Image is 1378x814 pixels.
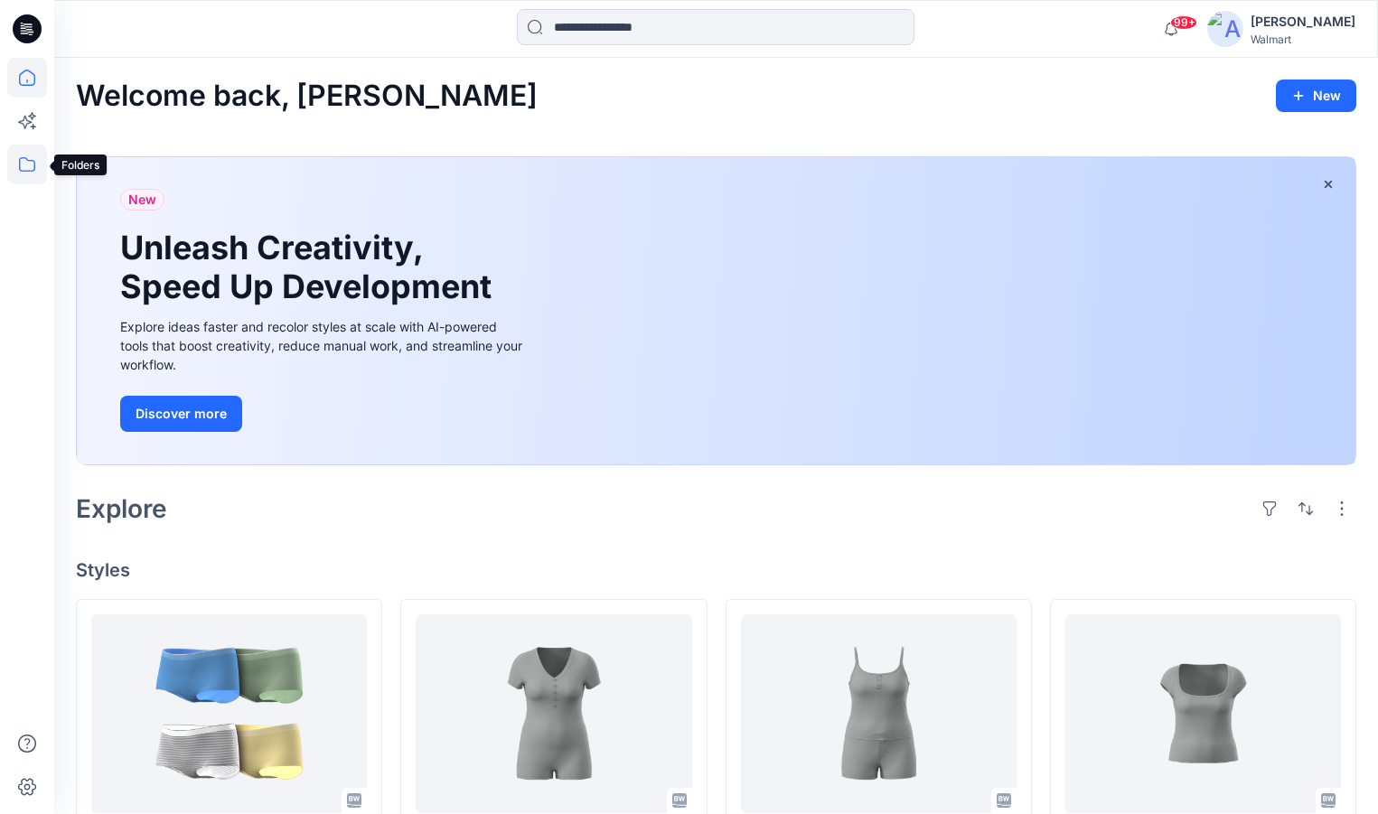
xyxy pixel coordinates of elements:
[1207,11,1243,47] img: avatar
[128,189,156,211] span: New
[741,614,1017,813] a: TBD_ADM SC_NB SLEEP CAMI BOXER SET
[91,614,367,813] a: 1050_6005_NOBO_BOYSHORT_RIB_ADM_OPT1
[76,80,538,113] h2: Welcome back, [PERSON_NAME]
[76,559,1356,581] h4: Styles
[120,229,500,306] h1: Unleash Creativity, Speed Up Development
[120,317,527,374] div: Explore ideas faster and recolor styles at scale with AI-powered tools that boost creativity, red...
[1065,614,1341,813] a: TBD_ADM SC_NB SLEEP SCOOP NECK TEE
[120,396,242,432] button: Discover more
[416,614,691,813] a: TBD_ADM SC_NB SLEEPWEAR ONSIE
[1251,11,1355,33] div: [PERSON_NAME]
[76,494,167,523] h2: Explore
[1276,80,1356,112] button: New
[1170,15,1197,30] span: 99+
[1251,33,1355,46] div: Walmart
[120,396,527,432] a: Discover more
